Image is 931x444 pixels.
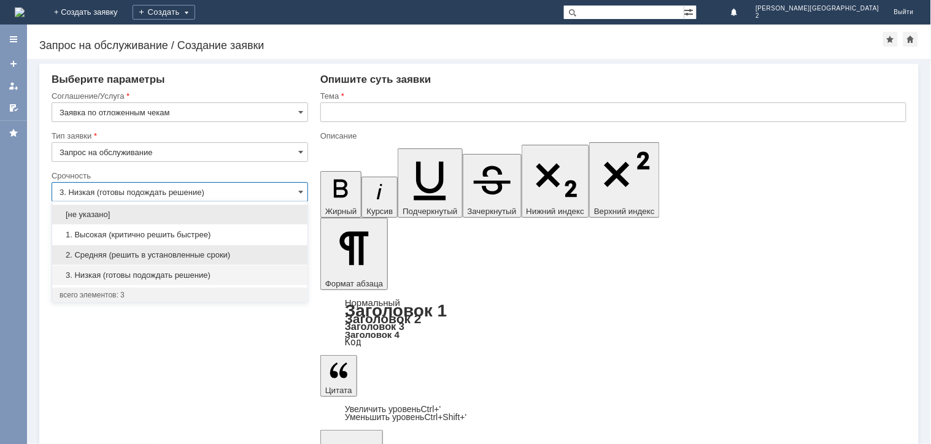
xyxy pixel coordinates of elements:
[425,412,467,422] span: Ctrl+Shift+'
[403,207,457,216] span: Подчеркнутый
[60,270,300,280] span: 3. Низкая (готовы подождать решение)
[320,132,904,140] div: Описание
[15,7,25,17] a: Перейти на домашнюю страницу
[684,6,697,17] span: Расширенный поиск
[4,76,23,96] a: Мои заявки
[325,207,357,216] span: Жирный
[320,171,362,218] button: Жирный
[52,92,306,100] div: Соглашение/Услуга
[345,412,467,422] a: Decrease
[345,337,361,348] a: Код
[320,92,904,100] div: Тема
[39,39,883,52] div: Запрос на обслуживание / Создание заявки
[60,230,300,240] span: 1. Высокая (критично решить быстрее)
[4,98,23,118] a: Мои согласования
[4,54,23,74] a: Создать заявку
[60,250,300,260] span: 2. Средняя (решить в установленные сроки)
[345,301,447,320] a: Заголовок 1
[320,405,906,421] div: Цитата
[15,7,25,17] img: logo
[522,145,590,218] button: Нижний индекс
[60,290,300,300] div: всего элементов: 3
[594,207,655,216] span: Верхний индекс
[345,297,400,308] a: Нормальный
[60,210,300,220] span: [не указано]
[345,404,441,414] a: Increase
[320,299,906,346] div: Формат абзаца
[589,142,660,218] button: Верхний индекс
[320,74,431,85] span: Опишите суть заявки
[527,207,585,216] span: Нижний индекс
[320,218,388,290] button: Формат абзаца
[345,312,422,326] a: Заголовок 2
[463,154,522,218] button: Зачеркнутый
[345,329,400,340] a: Заголовок 4
[756,5,879,12] span: [PERSON_NAME][GEOGRAPHIC_DATA]
[366,207,393,216] span: Курсив
[320,355,357,397] button: Цитата
[52,74,165,85] span: Выберите параметры
[421,404,441,414] span: Ctrl+'
[133,5,195,20] div: Создать
[361,177,398,218] button: Курсив
[325,279,383,288] span: Формат абзаца
[52,172,306,180] div: Срочность
[345,321,404,332] a: Заголовок 3
[52,132,306,140] div: Тип заявки
[903,32,918,47] div: Сделать домашней страницей
[325,386,352,395] span: Цитата
[468,207,517,216] span: Зачеркнутый
[756,12,879,20] span: 2
[398,148,462,218] button: Подчеркнутый
[883,32,898,47] div: Добавить в избранное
